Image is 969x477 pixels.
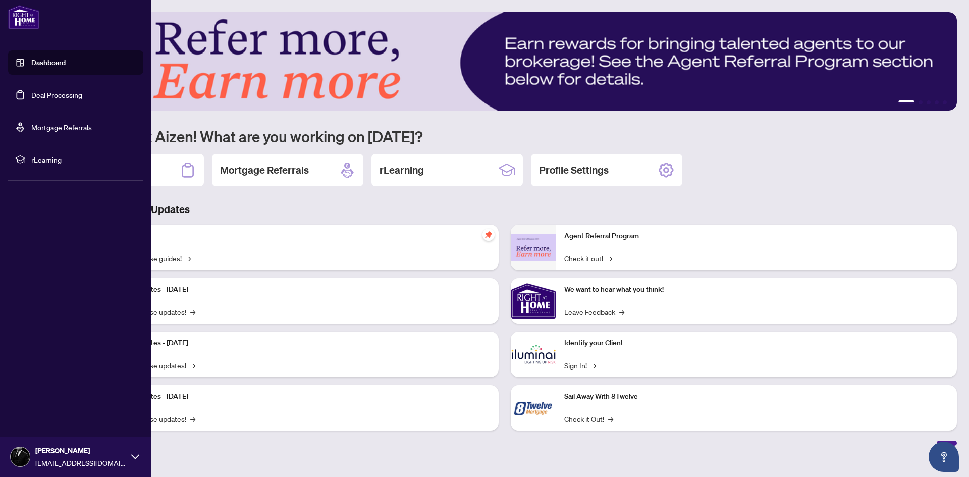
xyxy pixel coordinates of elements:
button: 4 [935,100,939,104]
span: → [608,413,613,425]
span: rLearning [31,154,136,165]
span: [PERSON_NAME] [35,445,126,456]
button: 2 [919,100,923,104]
img: Agent Referral Program [511,234,556,261]
a: Sign In!→ [564,360,596,371]
h1: Welcome back Aizen! What are you working on [DATE]? [52,127,957,146]
p: We want to hear what you think! [564,284,949,295]
span: [EMAIL_ADDRESS][DOMAIN_NAME] [35,457,126,468]
h2: rLearning [380,163,424,177]
img: logo [8,5,39,29]
span: → [190,360,195,371]
img: Identify your Client [511,332,556,377]
img: Profile Icon [11,447,30,466]
a: Leave Feedback→ [564,306,624,317]
h2: Mortgage Referrals [220,163,309,177]
h2: Profile Settings [539,163,609,177]
button: 1 [898,100,914,104]
a: Dashboard [31,58,66,67]
p: Sail Away With 8Twelve [564,391,949,402]
button: Open asap [929,442,959,472]
span: → [186,253,191,264]
p: Self-Help [106,231,491,242]
span: → [591,360,596,371]
p: Agent Referral Program [564,231,949,242]
button: 3 [927,100,931,104]
button: 5 [943,100,947,104]
h3: Brokerage & Industry Updates [52,202,957,217]
p: Platform Updates - [DATE] [106,391,491,402]
img: Sail Away With 8Twelve [511,385,556,431]
span: → [190,413,195,425]
a: Deal Processing [31,90,82,99]
span: pushpin [482,229,495,241]
a: Check it out!→ [564,253,612,264]
a: Mortgage Referrals [31,123,92,132]
p: Platform Updates - [DATE] [106,338,491,349]
img: We want to hear what you think! [511,278,556,324]
p: Identify your Client [564,338,949,349]
a: Check it Out!→ [564,413,613,425]
span: → [190,306,195,317]
span: → [619,306,624,317]
p: Platform Updates - [DATE] [106,284,491,295]
img: Slide 0 [52,12,957,111]
span: → [607,253,612,264]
